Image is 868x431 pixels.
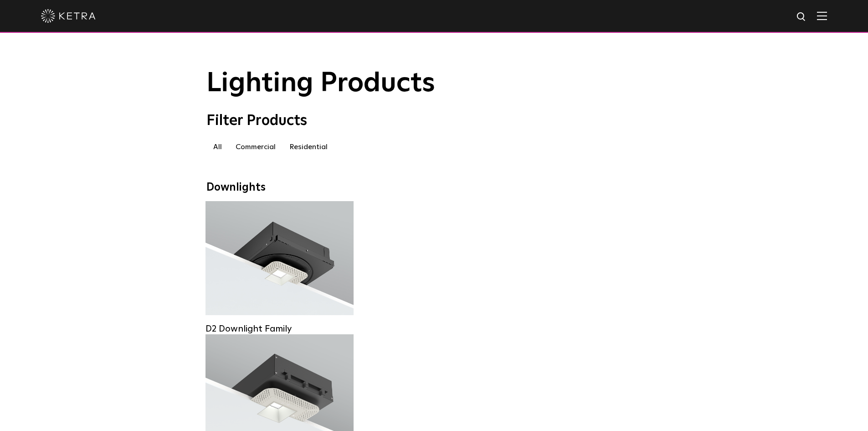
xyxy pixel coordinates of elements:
[205,323,354,334] div: D2 Downlight Family
[206,181,662,194] div: Downlights
[41,9,96,23] img: ketra-logo-2019-white
[796,11,807,23] img: search icon
[817,11,827,20] img: Hamburger%20Nav.svg
[205,201,354,321] a: D2 Downlight Family Lumen Output:1200Colors:White / Black / Gloss Black / Silver / Bronze / Silve...
[206,112,662,130] div: Filter Products
[282,139,334,155] label: Residential
[206,139,229,155] label: All
[229,139,282,155] label: Commercial
[206,70,435,97] span: Lighting Products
